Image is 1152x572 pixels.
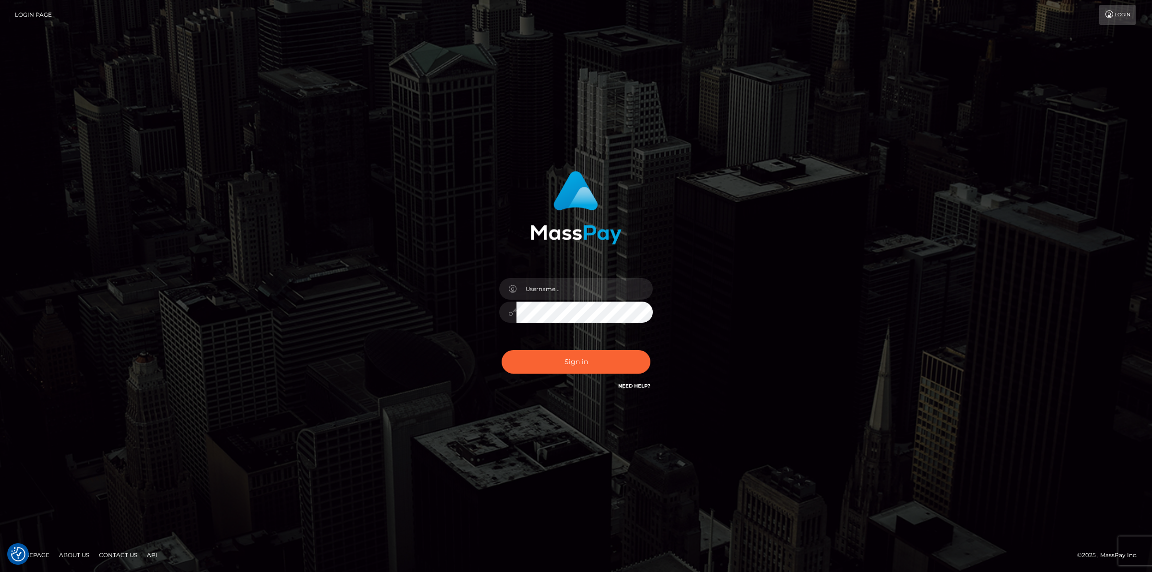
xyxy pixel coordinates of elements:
div: © 2025 , MassPay Inc. [1077,550,1145,560]
a: Login [1099,5,1136,25]
button: Sign in [502,350,650,374]
a: Homepage [11,548,53,562]
a: API [143,548,161,562]
button: Consent Preferences [11,547,25,561]
a: About Us [55,548,93,562]
a: Need Help? [618,383,650,389]
input: Username... [516,278,653,300]
img: MassPay Login [530,171,622,244]
a: Contact Us [95,548,141,562]
img: Revisit consent button [11,547,25,561]
a: Login Page [15,5,52,25]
